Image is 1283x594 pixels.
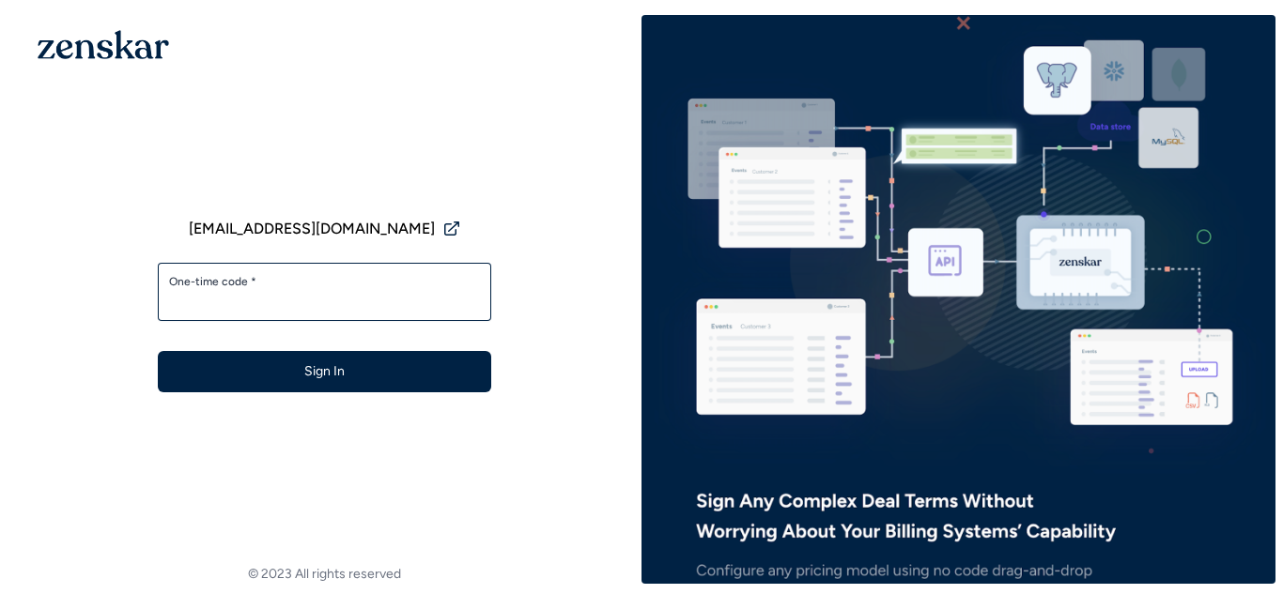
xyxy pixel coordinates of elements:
[8,565,641,584] footer: © 2023 All rights reserved
[158,351,491,392] button: Sign In
[169,274,480,289] label: One-time code *
[38,30,169,59] img: 1OGAJ2xQqyY4LXKgY66KYq0eOWRCkrZdAb3gUhuVAqdWPZE9SRJmCz+oDMSn4zDLXe31Ii730ItAGKgCKgCCgCikA4Av8PJUP...
[189,218,435,240] span: [EMAIL_ADDRESS][DOMAIN_NAME]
